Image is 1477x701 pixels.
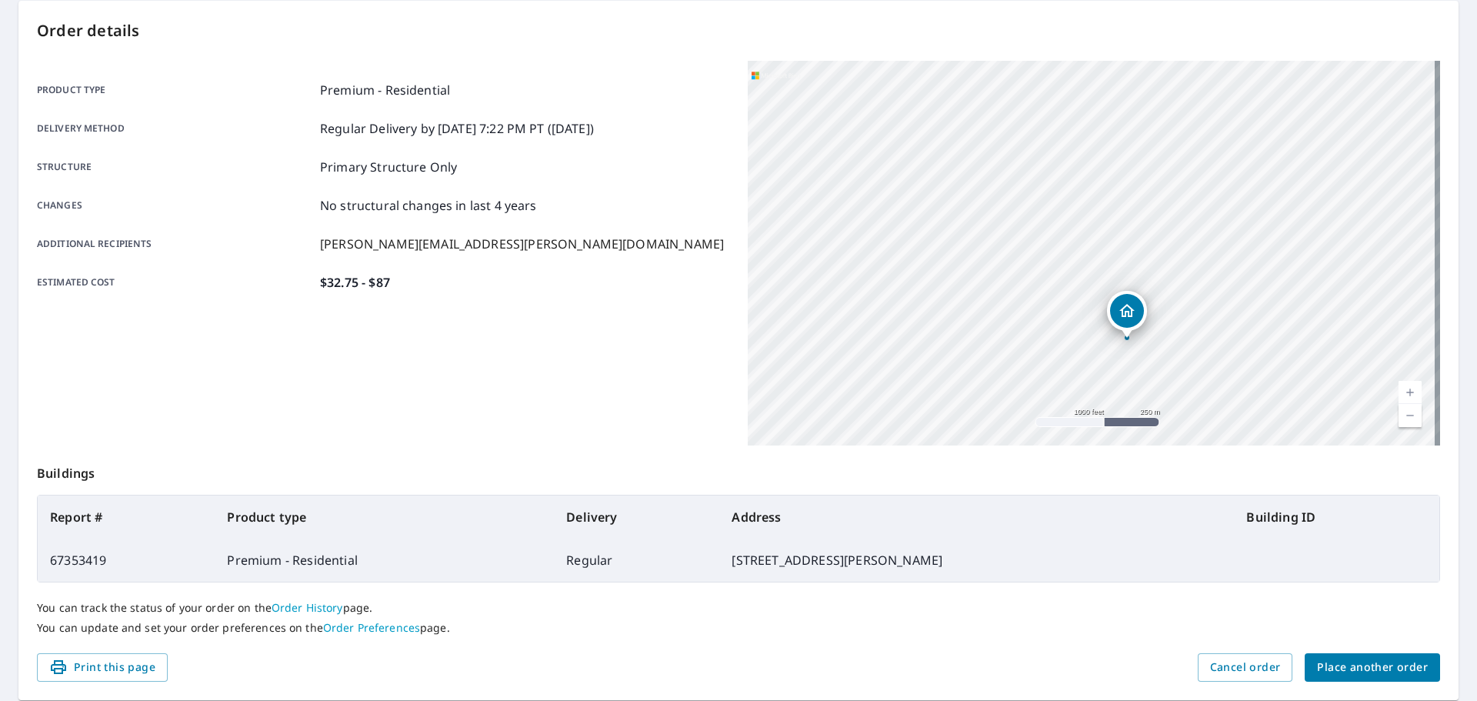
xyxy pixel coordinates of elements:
th: Delivery [554,496,719,539]
th: Building ID [1234,496,1439,539]
button: Cancel order [1198,653,1293,682]
p: Order details [37,19,1440,42]
a: Current Level 15, Zoom In [1399,381,1422,404]
p: Delivery method [37,119,314,138]
th: Report # [38,496,215,539]
a: Current Level 15, Zoom Out [1399,404,1422,427]
div: Dropped pin, building 1, Residential property, 4055 Ridgevue Rd Ridgeway, WI 53582 [1107,291,1147,339]
p: Premium - Residential [320,81,450,99]
p: Regular Delivery by [DATE] 7:22 PM PT ([DATE]) [320,119,594,138]
p: Buildings [37,446,1440,495]
td: Regular [554,539,719,582]
button: Print this page [37,653,168,682]
td: [STREET_ADDRESS][PERSON_NAME] [719,539,1234,582]
button: Place another order [1305,653,1440,682]
td: 67353419 [38,539,215,582]
a: Order History [272,600,343,615]
p: Additional recipients [37,235,314,253]
p: Structure [37,158,314,176]
th: Address [719,496,1234,539]
p: Primary Structure Only [320,158,457,176]
span: Cancel order [1210,658,1281,677]
p: Changes [37,196,314,215]
td: Premium - Residential [215,539,554,582]
p: Estimated cost [37,273,314,292]
p: You can track the status of your order on the page. [37,601,1440,615]
th: Product type [215,496,554,539]
span: Place another order [1317,658,1428,677]
span: Print this page [49,658,155,677]
p: [PERSON_NAME][EMAIL_ADDRESS][PERSON_NAME][DOMAIN_NAME] [320,235,724,253]
p: $32.75 - $87 [320,273,390,292]
a: Order Preferences [323,620,420,635]
p: You can update and set your order preferences on the page. [37,621,1440,635]
p: Product type [37,81,314,99]
p: No structural changes in last 4 years [320,196,537,215]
